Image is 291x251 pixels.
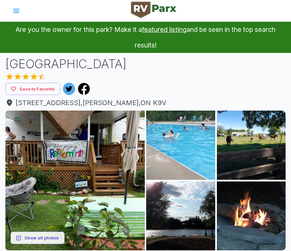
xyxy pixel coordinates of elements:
[131,2,176,18] img: RVParx Logo
[5,111,145,250] img: AAcXr8qRPQruGH2IdolreXaxxYnIhfA2zujbc_vDNTgqdoD_ZfpUnqIPVWB5ABo_2B3eES4IaOXrN3JPGaJW91a7jj26diK6n...
[8,3,24,19] button: account of current user
[5,98,286,108] a: [STREET_ADDRESS],[PERSON_NAME],ON K9V
[146,181,215,250] img: AAcXr8qDIZRjHM4QllEsjcOoc16jcAxDwHNgEpD61x7kp-WX9BAYukcJZuPfp771MB2G8kMx69GCskUYUJr8nDZnp6Pc22ldx...
[146,111,215,179] img: AAcXr8oyvgjXrzIpD_VOM99aV97EeohCgNusi4ys3YlODcAX2vFajGr23TxYwKm18J_X7Xt7VA3LPUiOEnMwhC6LM45Wy5YnZ...
[8,22,283,53] p: Are you the owner for this park? Make it a and be seen in the top search results!
[5,98,286,108] span: [STREET_ADDRESS] , [PERSON_NAME] , ON K9V
[5,56,286,73] h1: [GEOGRAPHIC_DATA]
[10,232,65,244] button: Show all photos
[217,111,286,179] img: AAcXr8rTbUqDuG670M0XA_ubtz8Tgokbgjfpq_Tn2EV1ljO4sZBpABuucloXxGd-JDvoAgRKCV71e7KVO0w6Lk8-Bhyq1qs3b...
[142,25,186,34] a: featured listing
[5,83,60,95] button: Save to Favorite
[131,2,176,20] a: RVParx Logo
[217,181,286,250] img: AAcXr8rq5WjVUL3CIxF1K4qAF0yGxhY4ktIWevoyqVgO_reA_OIRSS6OwkxQZ5oQPxNlyRBKJxpkqCeZZ0wleZoOGQQJFzwZy...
